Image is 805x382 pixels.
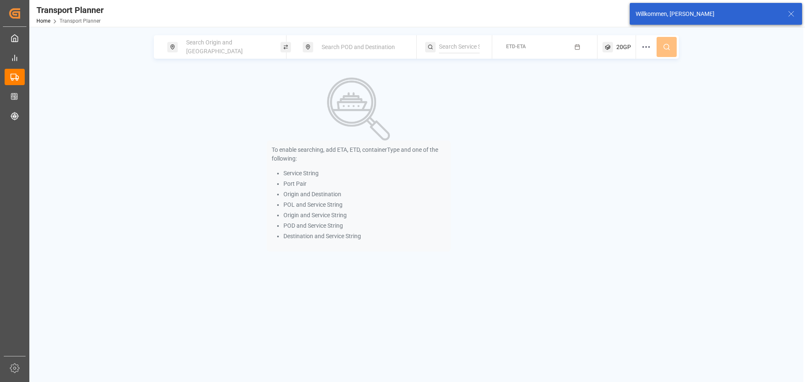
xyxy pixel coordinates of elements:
li: POD and Service String [283,221,446,230]
li: Service String [283,169,446,178]
a: Home [36,18,50,24]
div: Transport Planner [36,4,104,16]
img: Search [327,78,390,140]
button: ETD-ETA [497,39,592,55]
span: Search Origin and [GEOGRAPHIC_DATA] [186,39,243,55]
span: Search POD and Destination [322,44,395,50]
div: Willkommen, [PERSON_NAME] [636,10,780,18]
li: Origin and Service String [283,211,446,220]
li: Port Pair [283,179,446,188]
span: 20GP [616,43,631,52]
li: Origin and Destination [283,190,446,199]
span: ETD-ETA [506,44,526,49]
input: Search Service String [439,41,480,53]
p: To enable searching, add ETA, ETD, containerType and one of the following: [272,146,446,163]
li: Destination and Service String [283,232,446,241]
li: POL and Service String [283,200,446,209]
